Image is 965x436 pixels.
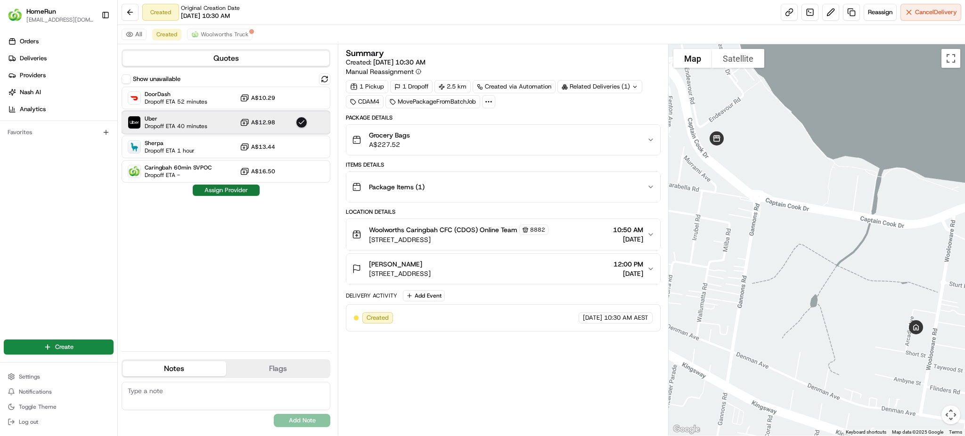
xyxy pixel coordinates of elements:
img: Google [671,423,702,436]
button: Log out [4,415,114,428]
button: Reassign [864,4,897,21]
a: Providers [4,68,117,83]
a: Deliveries [4,51,117,66]
span: [DATE] 10:30 AM [181,12,230,20]
button: HomeRun [26,7,56,16]
img: Woolworths Truck [128,165,140,178]
a: Terms (opens in new tab) [949,429,962,435]
button: A$12.98 [240,118,275,127]
span: Reassign [868,8,892,16]
span: Woolworths Caringbah CFC (CDOS) Online Team [369,225,517,234]
div: Items Details [346,161,660,169]
span: [STREET_ADDRESS] [369,269,431,278]
a: Nash AI [4,85,117,100]
span: Analytics [20,105,46,113]
span: A$12.98 [251,119,275,126]
span: Dropoff ETA 40 minutes [145,122,207,130]
span: A$227.52 [369,140,410,149]
button: Package Items (1) [346,172,660,202]
span: 10:50 AM [613,225,643,234]
img: ww.png [191,31,199,38]
span: DoorDash [145,90,207,98]
span: Toggle Theme [19,403,57,411]
span: [DATE] 10:30 AM [373,58,425,66]
label: Show unavailable [133,75,180,83]
button: A$10.29 [240,93,275,103]
div: Favorites [4,125,114,140]
button: Flags [226,361,330,376]
button: HomeRunHomeRun[EMAIL_ADDRESS][DOMAIN_NAME] [4,4,98,26]
img: HomeRun [8,8,23,23]
button: Create [4,339,114,355]
span: 8882 [530,226,545,234]
img: Uber [128,116,140,129]
button: Toggle fullscreen view [941,49,960,68]
span: [STREET_ADDRESS] [369,235,548,244]
a: Orders [4,34,117,49]
span: [DATE] [613,269,643,278]
button: Assign Provider [193,185,260,196]
span: Grocery Bags [369,130,410,140]
button: Woolworths Truck [187,29,253,40]
span: Dropoff ETA - [145,171,211,179]
div: CDAM4 [346,95,384,108]
div: Related Deliveries (1) [557,80,642,93]
button: Created [152,29,181,40]
span: Uber [145,115,207,122]
span: Woolworths Truck [201,31,248,38]
span: A$10.29 [251,94,275,102]
div: MovePackageFromBatchJob [385,95,480,108]
button: Show satellite imagery [712,49,764,68]
span: Created: [346,57,425,67]
div: 1 Dropoff [390,80,433,93]
div: Package Details [346,114,660,121]
div: 2.5 km [434,80,471,93]
img: DoorDash [128,92,140,104]
span: Deliveries [20,54,47,63]
span: Create [55,343,74,351]
span: Dropoff ETA 52 minutes [145,98,207,105]
span: Package Items ( 1 ) [369,182,425,192]
span: Dropoff ETA 1 hour [145,147,195,154]
button: A$13.44 [240,142,275,152]
span: Caringbah 60min SVPOC [145,164,212,171]
span: Notifications [19,388,52,396]
span: Original Creation Date [181,4,240,12]
span: Settings [19,373,40,380]
button: Map camera controls [941,405,960,424]
span: Manual Reassignment [346,67,414,76]
button: Manual Reassignment [346,67,421,76]
a: Analytics [4,102,117,117]
button: Notes [123,361,226,376]
button: Settings [4,370,114,383]
span: A$13.44 [251,143,275,151]
span: A$16.50 [251,168,275,175]
button: Add Event [403,290,445,301]
button: Keyboard shortcuts [846,429,886,436]
div: Location Details [346,208,660,216]
button: Toggle Theme [4,400,114,413]
span: Log out [19,418,38,426]
span: [PERSON_NAME] [369,259,422,269]
button: Woolworths Caringbah CFC (CDOS) Online Team8882[STREET_ADDRESS]10:50 AM[DATE] [346,219,660,250]
button: CancelDelivery [900,4,961,21]
div: Delivery Activity [346,292,397,299]
button: Grocery BagsA$227.52 [346,125,660,155]
button: Show street map [673,49,712,68]
span: Sherpa [145,139,195,147]
span: 10:30 AM AEST [604,314,648,322]
button: A$16.50 [240,167,275,176]
button: Quotes [123,51,329,66]
a: Open this area in Google Maps (opens a new window) [671,423,702,436]
button: All [122,29,147,40]
span: Cancel Delivery [915,8,957,16]
span: [EMAIL_ADDRESS][DOMAIN_NAME] [26,16,94,24]
span: Providers [20,71,46,80]
span: Orders [20,37,39,46]
span: Nash AI [20,88,41,97]
a: Created via Automation [473,80,556,93]
button: [PERSON_NAME][STREET_ADDRESS]12:00 PM[DATE] [346,254,660,284]
span: Created [156,31,177,38]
